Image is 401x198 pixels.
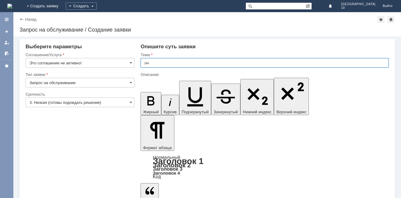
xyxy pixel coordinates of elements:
button: Курсив [161,95,179,115]
span: Курсив [164,110,177,114]
a: Создать заявку [2,27,12,36]
div: Создать [66,2,97,10]
span: Нижний индекс [243,110,272,114]
a: Заголовок 2 [153,162,191,169]
span: Жирный [143,110,159,114]
span: Выберите параметры [26,44,82,50]
span: 10 [341,6,375,10]
span: Формат абзаца [143,145,172,150]
button: Нижний индекс [240,79,274,115]
button: Жирный [141,92,161,115]
a: Заголовок 1 [153,156,204,166]
span: Зачеркнутый [214,110,238,114]
a: Назад [25,17,36,22]
div: Формат абзаца [141,155,389,179]
a: Заголовок 4 [153,170,180,176]
div: Соглашение/Услуга [26,53,133,57]
button: Зачеркнутый [211,84,240,115]
div: Срочность [26,92,133,96]
a: Мои согласования [2,49,12,58]
button: Верхний индекс [274,78,309,115]
a: Мои заявки [2,38,12,47]
a: Код [153,174,161,179]
button: Формат абзаца [141,115,174,151]
div: Добавить в избранное [377,16,385,23]
span: Подчеркнутый [182,110,209,114]
span: Верхний индекс [276,110,306,114]
a: Нормальный [153,155,180,160]
div: Запрос на обслуживание / Создание заявки [19,27,395,33]
span: Опишите суть заявки [141,44,196,50]
button: Подчеркнутый [179,81,211,115]
div: Описание [141,73,388,77]
a: Перейти на домашнюю страницу [7,4,12,9]
a: Заголовок 3 [153,166,182,172]
div: Сделать домашней страницей [387,16,395,23]
div: Тип заявки [26,73,133,77]
span: Расширенный поиск [305,3,312,9]
img: logo [7,4,12,9]
span: [GEOGRAPHIC_DATA] [341,2,375,6]
div: Тема [141,53,388,57]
